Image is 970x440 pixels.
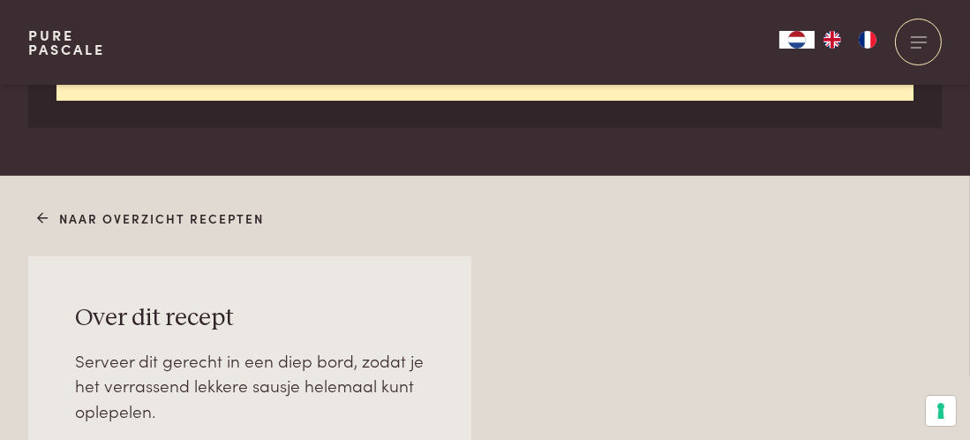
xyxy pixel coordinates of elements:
div: Serveer dit gerecht in een diep bord, zodat je het verrassend lekkere sausje helemaal kunt oplepe... [75,348,424,424]
a: NL [779,31,815,49]
aside: Language selected: Nederlands [779,31,885,49]
a: PurePascale [28,28,105,57]
div: Language [779,31,815,49]
a: Naar overzicht recepten [38,209,265,228]
ul: Language list [815,31,885,49]
a: EN [815,31,850,49]
a: FR [850,31,885,49]
button: Uw voorkeuren voor toestemming voor trackingtechnologieën [926,396,956,426]
h3: Over dit recept [75,303,424,334]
